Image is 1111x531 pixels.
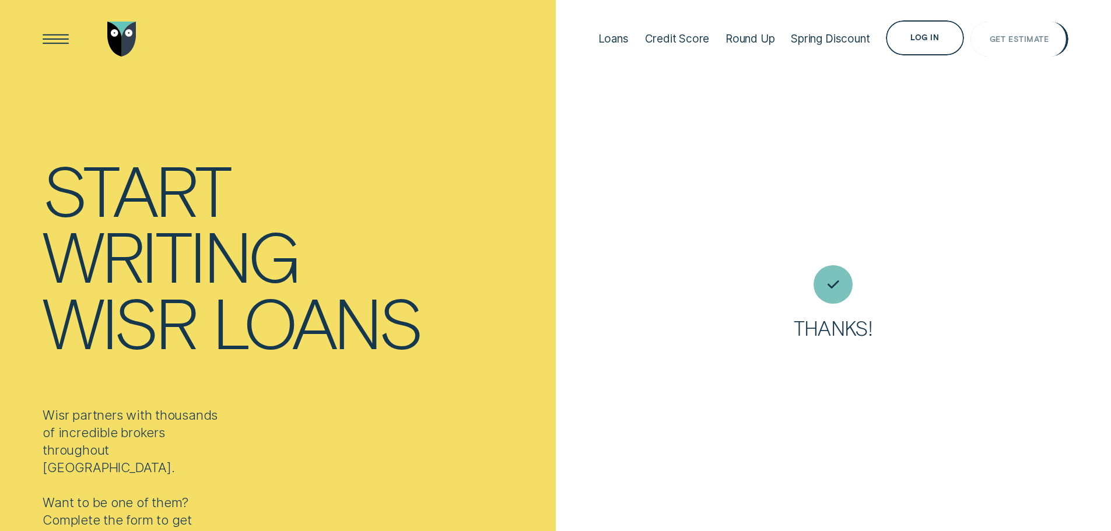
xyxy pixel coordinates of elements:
button: Log in [886,20,963,55]
div: Loans [598,32,629,45]
div: Round Up [726,32,775,45]
button: Open Menu [38,22,73,57]
div: Start [43,156,230,222]
div: Spring Discount [791,32,870,45]
h3: Thanks! [794,318,873,344]
div: Get Estimate [990,36,1049,43]
img: Wisr [107,22,136,57]
div: Wisr [43,288,195,354]
div: writing [43,221,299,288]
a: Get Estimate [970,22,1068,57]
div: loans [212,288,421,354]
h1: Start writing Wisr loans [43,156,549,354]
div: Credit Score [645,32,710,45]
